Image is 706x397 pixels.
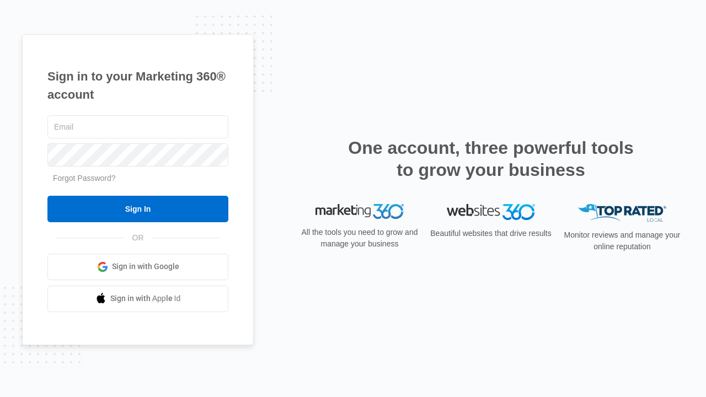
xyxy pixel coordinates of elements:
[110,293,181,304] span: Sign in with Apple Id
[345,137,637,181] h2: One account, three powerful tools to grow your business
[47,67,228,104] h1: Sign in to your Marketing 360® account
[47,254,228,280] a: Sign in with Google
[53,174,116,183] a: Forgot Password?
[47,115,228,138] input: Email
[125,232,152,244] span: OR
[578,204,666,222] img: Top Rated Local
[47,196,228,222] input: Sign In
[112,261,179,272] span: Sign in with Google
[47,286,228,312] a: Sign in with Apple Id
[429,228,553,239] p: Beautiful websites that drive results
[298,227,421,250] p: All the tools you need to grow and manage your business
[560,229,684,253] p: Monitor reviews and manage your online reputation
[447,204,535,220] img: Websites 360
[315,204,404,219] img: Marketing 360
